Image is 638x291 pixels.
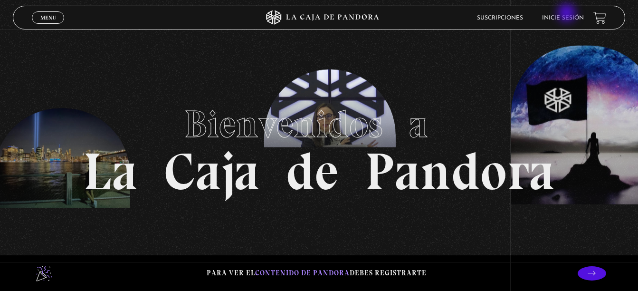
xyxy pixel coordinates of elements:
[542,15,584,21] a: Inicie sesión
[207,267,427,280] p: Para ver el debes registrarte
[37,23,59,29] span: Cerrar
[83,93,555,198] h1: La Caja de Pandora
[40,15,56,20] span: Menu
[593,11,606,24] a: View your shopping cart
[184,101,454,147] span: Bienvenidos a
[477,15,523,21] a: Suscripciones
[255,269,350,277] span: contenido de Pandora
